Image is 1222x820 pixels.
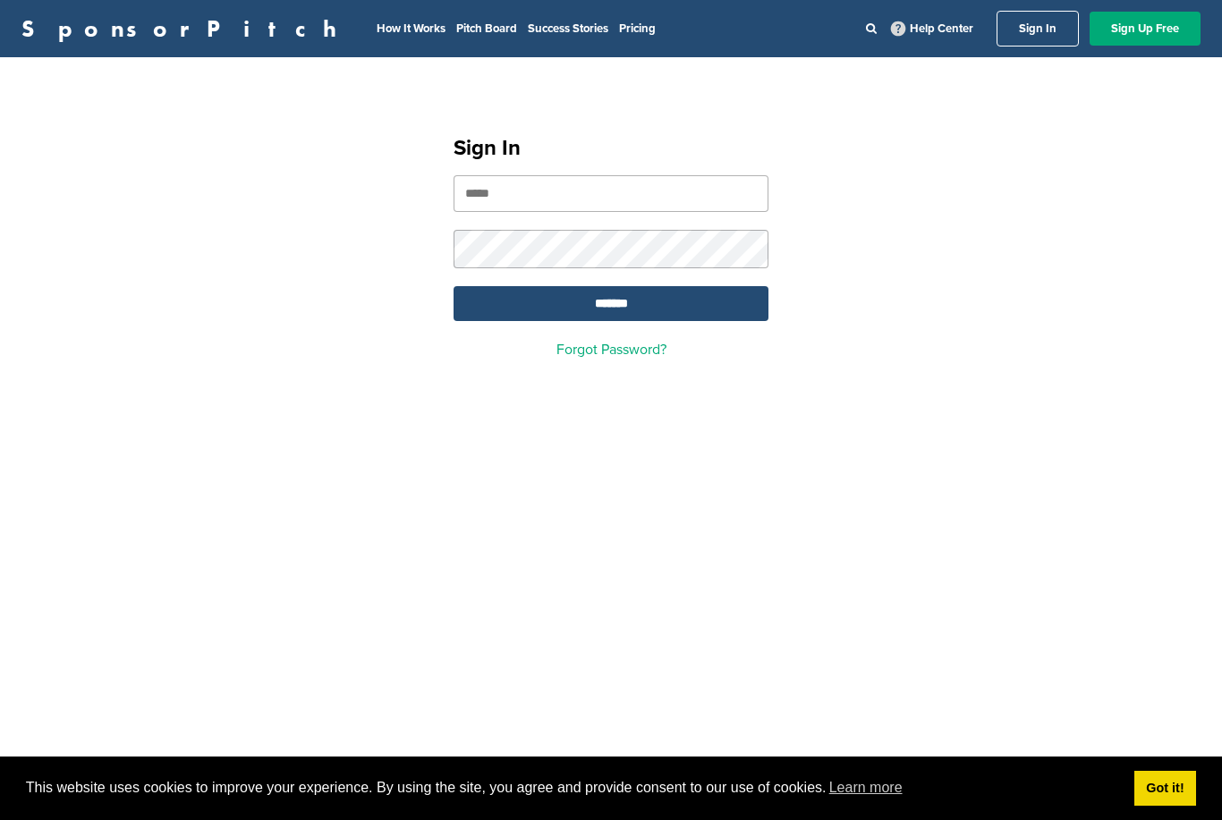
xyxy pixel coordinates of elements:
a: Forgot Password? [556,341,666,359]
a: Pitch Board [456,21,517,36]
a: Sign Up Free [1090,12,1201,46]
a: dismiss cookie message [1134,771,1196,807]
a: learn more about cookies [827,774,905,801]
a: Sign In [997,11,1079,46]
span: This website uses cookies to improve your experience. By using the site, you agree and provide co... [26,774,1120,801]
a: How It Works [377,21,446,36]
a: Pricing [619,21,656,36]
h1: Sign In [454,132,768,165]
a: Help Center [887,18,977,39]
a: SponsorPitch [21,17,348,40]
a: Success Stories [528,21,608,36]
